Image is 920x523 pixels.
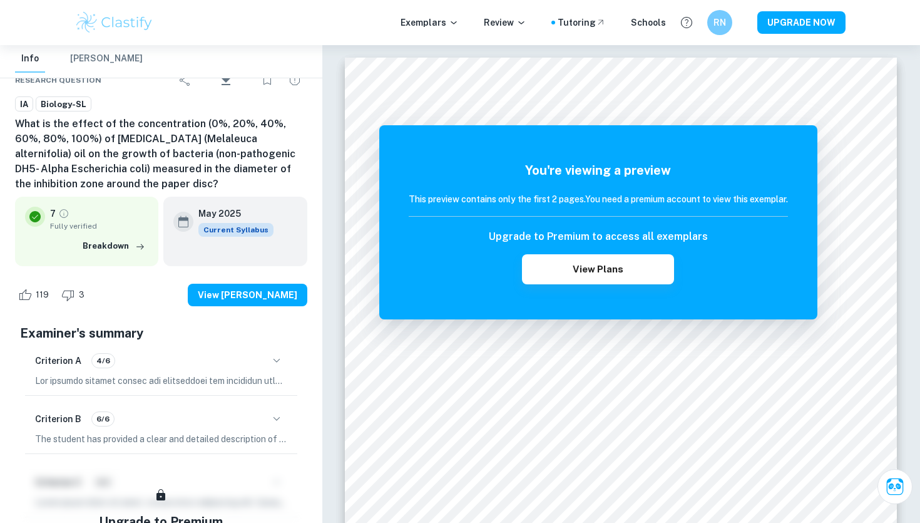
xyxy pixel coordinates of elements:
[72,289,91,301] span: 3
[58,285,91,305] div: Dislike
[409,192,788,206] h6: This preview contains only the first 2 pages. You need a premium account to view this exemplar.
[877,469,912,504] button: Ask Clai
[15,117,307,192] h6: What is the effect of the concentration (0%, 20%, 40%, 60%, 80%, 100%) of [MEDICAL_DATA] (Melaleu...
[198,207,263,220] h6: May 2025
[558,16,606,29] a: Tutoring
[92,413,114,425] span: 6/6
[255,68,280,93] div: Bookmark
[20,324,302,343] h5: Examiner's summary
[409,161,788,180] h5: You're viewing a preview
[15,45,45,73] button: Info
[15,96,33,112] a: IA
[50,220,148,232] span: Fully verified
[92,355,115,366] span: 4/6
[484,16,526,29] p: Review
[522,254,673,284] button: View Plans
[198,223,273,237] div: This exemplar is based on the current syllabus. Feel free to refer to it for inspiration/ideas wh...
[757,11,846,34] button: UPGRADE NOW
[35,412,81,426] h6: Criterion B
[707,10,732,35] button: RN
[70,45,143,73] button: [PERSON_NAME]
[282,68,307,93] div: Report issue
[50,207,56,220] p: 7
[35,374,287,388] p: Lor ipsumdo sitamet consec adi elitseddoei tem incididun utlaboree do mag aliquaen adminimv, quis...
[198,223,273,237] span: Current Syllabus
[489,229,708,244] h6: Upgrade to Premium to access all exemplars
[15,285,56,305] div: Like
[200,64,252,96] div: Download
[35,432,287,446] p: The student has provided a clear and detailed description of how the data was obtained and proces...
[401,16,459,29] p: Exemplars
[74,10,154,35] img: Clastify logo
[713,16,727,29] h6: RN
[16,98,33,111] span: IA
[35,354,81,368] h6: Criterion A
[173,68,198,93] div: Share
[36,98,91,111] span: Biology-SL
[188,284,307,306] button: View [PERSON_NAME]
[58,208,69,219] a: Grade fully verified
[631,16,666,29] a: Schools
[36,96,91,112] a: Biology-SL
[29,289,56,301] span: 119
[676,12,697,33] button: Help and Feedback
[15,75,101,86] span: Research question
[79,237,148,256] button: Breakdown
